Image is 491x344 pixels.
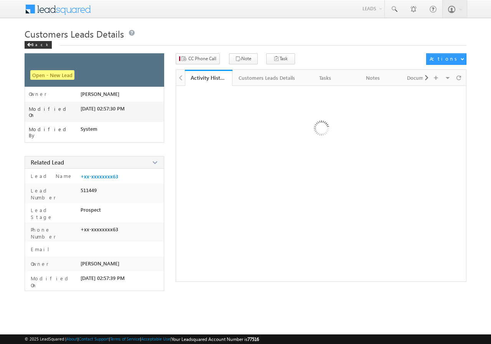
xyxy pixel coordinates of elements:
button: Actions [426,53,466,65]
span: +xx-xxxxxxxx63 [81,226,118,232]
label: Modified On [29,106,81,118]
span: 77516 [247,336,259,342]
div: Back [25,41,52,49]
div: Actions [430,55,460,62]
a: Acceptable Use [141,336,170,341]
div: Customers Leads Details [239,73,295,82]
span: Open - New Lead [30,70,74,80]
span: Related Lead [31,158,64,166]
span: 511449 [81,187,97,193]
a: Documents [397,70,445,86]
li: Activity History [185,70,232,85]
button: Task [266,53,295,64]
span: [DATE] 02:57:30 PM [81,105,125,112]
button: CC Phone Call [176,53,220,64]
div: Activity History [191,74,227,81]
a: Tasks [302,70,349,86]
a: Notes [349,70,397,86]
a: Activity History [185,70,232,86]
label: Modified On [29,275,77,289]
span: [PERSON_NAME] [81,91,119,97]
span: Customers Leads Details [25,28,124,40]
span: Prospect [81,207,101,213]
div: Notes [356,73,390,82]
label: Lead Stage [29,207,77,221]
label: Lead Name [29,173,73,179]
a: +xx-xxxxxxxx63 [81,173,118,179]
a: Customers Leads Details [232,70,302,86]
label: Email [29,246,55,253]
span: © 2025 LeadSquared | | | | | [25,336,259,343]
label: Owner [29,260,49,267]
label: Owner [29,91,47,97]
div: Tasks [308,73,343,82]
label: Lead Number [29,187,77,201]
a: About [66,336,77,341]
span: [DATE] 02:57:39 PM [81,275,125,281]
button: Note [229,53,258,64]
span: Your Leadsquared Account Number is [171,336,259,342]
img: Loading ... [281,90,361,169]
span: CC Phone Call [188,55,216,62]
div: Documents [403,73,438,82]
span: [PERSON_NAME] [81,260,119,267]
label: Phone Number [29,226,77,240]
a: Terms of Service [110,336,140,341]
span: System [81,126,97,132]
a: Contact Support [79,336,109,341]
label: Modified By [29,126,81,138]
